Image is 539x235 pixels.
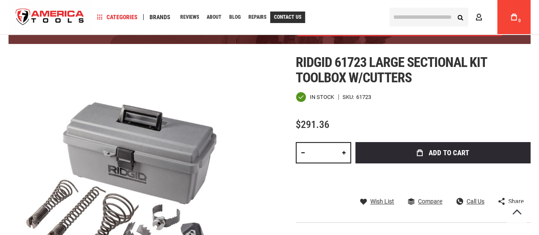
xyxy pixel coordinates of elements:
[356,94,371,100] div: 61723
[274,15,301,20] span: Contact Us
[296,119,329,131] span: $291.36
[456,197,484,205] a: Call Us
[248,15,266,20] span: Repairs
[93,12,141,23] a: Categories
[9,1,91,33] a: store logo
[360,197,394,205] a: Wish List
[180,15,199,20] span: Reviews
[176,12,203,23] a: Reviews
[203,12,225,23] a: About
[270,12,305,23] a: Contact Us
[296,92,334,102] div: Availability
[146,12,174,23] a: Brands
[97,14,138,20] span: Categories
[370,198,394,204] span: Wish List
[452,9,468,25] button: Search
[467,198,484,204] span: Call Us
[418,198,442,204] span: Compare
[355,142,530,163] button: Add to Cart
[207,15,222,20] span: About
[245,12,270,23] a: Repairs
[296,54,487,86] span: Ridgid 61723 large sectional kit toolbox w/cutters
[354,166,532,191] iframe: Secure express checkout frame
[9,1,91,33] img: America Tools
[518,18,521,23] span: 0
[310,94,334,100] span: In stock
[343,94,356,100] strong: SKU
[229,15,241,20] span: Blog
[508,198,524,204] span: Share
[150,14,170,20] span: Brands
[428,149,469,157] span: Add to Cart
[408,197,442,205] a: Compare
[225,12,245,23] a: Blog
